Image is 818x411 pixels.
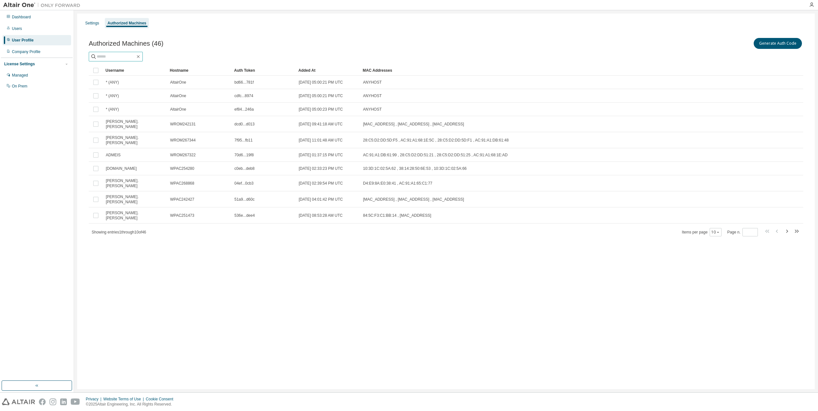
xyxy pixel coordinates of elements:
img: linkedin.svg [60,398,67,405]
span: [PERSON_NAME].[PERSON_NAME] [106,210,164,221]
span: WROM267322 [170,152,195,158]
p: © 2025 Altair Engineering, Inc. All Rights Reserved. [86,402,177,407]
span: * (ANY) [106,93,119,98]
div: License Settings [4,61,35,67]
span: ANYHOST [363,80,382,85]
span: WROM242131 [170,122,195,127]
span: ANYHOST [363,93,382,98]
span: * (ANY) [106,80,119,85]
span: AC:91:A1:DB:61:99 , 28:C5:D2:DD:51:21 , 28:C5:D2:DD:51:25 , AC:91:A1:68:1E:AD [363,152,508,158]
img: youtube.svg [71,398,80,405]
span: [DATE] 05:00:23 PM UTC [299,107,343,112]
span: WPAC251473 [170,213,194,218]
span: Authorized Machines (46) [89,40,163,47]
div: Dashboard [12,14,31,20]
span: [PERSON_NAME].[PERSON_NAME] [106,135,164,145]
span: ANYHOST [363,107,382,112]
span: 51a9...d60c [234,197,255,202]
div: On Prem [12,84,27,89]
span: [PERSON_NAME].[PERSON_NAME] [106,178,164,188]
span: [DATE] 02:39:54 PM UTC [299,181,343,186]
div: Authorized Machines [107,21,146,26]
div: User Profile [12,38,33,43]
span: Page n. [727,228,758,236]
img: facebook.svg [39,398,46,405]
span: [DATE] 11:01:48 AM UTC [299,138,343,143]
img: instagram.svg [50,398,56,405]
span: Showing entries 1 through 10 of 46 [92,230,146,234]
span: dcd0...d013 [234,122,255,127]
span: c0eb...deb8 [234,166,255,171]
span: Items per page [682,228,722,236]
span: WROM267344 [170,138,195,143]
div: MAC Addresses [363,65,736,76]
img: altair_logo.svg [2,398,35,405]
span: ADMEIS [106,152,121,158]
span: 536e...dee4 [234,213,255,218]
div: Settings [85,21,99,26]
div: Users [12,26,22,31]
button: 10 [711,230,720,235]
span: [DOMAIN_NAME] [106,166,137,171]
span: D4:E9:8A:E0:38:41 , AC:91:A1:65:C1:77 [363,181,432,186]
span: [PERSON_NAME].[PERSON_NAME] [106,119,164,129]
span: [MAC_ADDRESS] , [MAC_ADDRESS] , [MAC_ADDRESS] [363,122,464,127]
span: 70d6...19f8 [234,152,254,158]
span: * (ANY) [106,107,119,112]
span: bd66...781f [234,80,254,85]
span: [DATE] 09:41:18 AM UTC [299,122,343,127]
span: 84:5C:F3:C1:BB:14 , [MAC_ADDRESS] [363,213,431,218]
div: Username [105,65,165,76]
span: AltairOne [170,80,186,85]
div: Managed [12,73,28,78]
div: Added At [298,65,358,76]
div: Company Profile [12,49,41,54]
span: WPAC268868 [170,181,194,186]
span: 10:3D:1C:02:5A:62 , 38:14:28:50:6E:53 , 10:3D:1C:02:5A:66 [363,166,467,171]
div: Privacy [86,397,103,402]
span: [DATE] 02:33:23 PM UTC [299,166,343,171]
span: [DATE] 01:37:15 PM UTC [299,152,343,158]
span: [DATE] 05:00:21 PM UTC [299,80,343,85]
span: AltairOne [170,107,186,112]
span: AltairOne [170,93,186,98]
span: ef84...246a [234,107,254,112]
div: Auth Token [234,65,293,76]
img: Altair One [3,2,84,8]
span: 7f95...fb11 [234,138,253,143]
span: [DATE] 05:00:21 PM UTC [299,93,343,98]
button: Generate Auth Code [754,38,802,49]
span: 04ef...0cb3 [234,181,253,186]
span: [DATE] 04:01:42 PM UTC [299,197,343,202]
span: WPAC254280 [170,166,194,171]
div: Hostname [170,65,229,76]
span: [MAC_ADDRESS] , [MAC_ADDRESS] , [MAC_ADDRESS] [363,197,464,202]
span: WPAC242427 [170,197,194,202]
div: Website Terms of Use [103,397,146,402]
span: 28:C5:D2:DD:5D:F5 , AC:91:A1:68:1E:5C , 28:C5:D2:DD:5D:F1 , AC:91:A1:DB:61:48 [363,138,509,143]
span: cdfc...8974 [234,93,253,98]
span: [DATE] 08:53:28 AM UTC [299,213,343,218]
div: Cookie Consent [146,397,177,402]
span: [PERSON_NAME].[PERSON_NAME] [106,194,164,205]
